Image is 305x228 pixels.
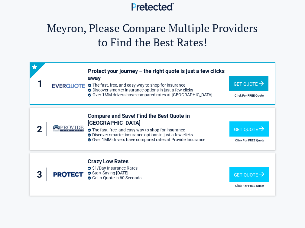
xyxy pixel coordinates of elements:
div: 3 [36,168,47,181]
li: Get a Quote in 60 Seconds [88,175,229,180]
li: Discover smarter insurance options in just a few clicks [88,132,229,137]
li: Over 1MM drivers have compared rates at [GEOGRAPHIC_DATA] [88,92,229,97]
img: provide-insurance's logo [52,121,85,137]
div: Get Quote [229,167,269,182]
div: Get Quote [229,76,268,91]
div: Get Quote [229,121,269,137]
h2: Meyron, Please Compare Multiple Providers to Find the Best Rates! [30,21,274,49]
h3: Crazy Low Rates [88,158,229,165]
img: protect's logo [52,167,85,182]
img: everquote's logo [52,84,85,88]
div: 1 [36,77,47,91]
li: The fast, free, and easy way to shop for insurance [88,83,229,88]
h3: Compare and Save! Find the Best Quote in [GEOGRAPHIC_DATA] [88,112,229,127]
h2: Click For FREE Quote [229,94,269,97]
h3: Protect your journey – the right quote is just a few clicks away [88,68,229,82]
li: Over 1MM drivers have compared rates at Provide Insurance [88,137,229,142]
li: Discover smarter insurance options in just a few clicks [88,88,229,92]
li: $1/Day Insurance Rates [88,166,229,170]
li: The fast, free, and easy way to shop for insurance [88,127,229,132]
li: Start Saving [DATE] [88,170,229,175]
h2: Click For FREE Quote [229,139,270,142]
div: 2 [36,122,47,136]
img: Main Logo [131,3,174,10]
h2: Click For FREE Quote [229,184,270,187]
